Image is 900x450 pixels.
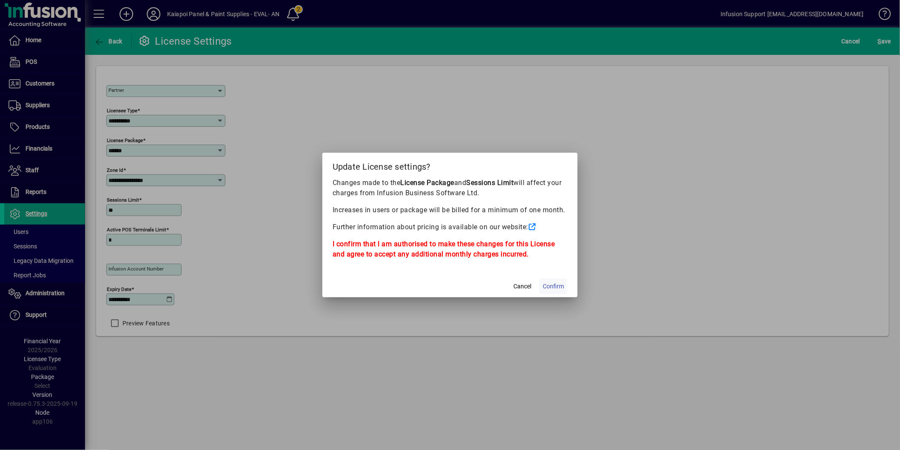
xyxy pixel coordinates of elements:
span: Cancel [513,282,531,291]
p: Further information about pricing is available on our website: [333,222,567,232]
h2: Update License settings? [322,153,578,177]
b: License Package [401,179,455,187]
b: Sessions Limit [467,179,514,187]
button: Confirm [539,279,567,294]
p: Increases in users or package will be billed for a minimum of one month. [333,205,567,215]
button: Cancel [509,279,536,294]
p: Changes made to the and will affect your charges from Infusion Business Software Ltd. [333,178,567,198]
b: I confirm that I am authorised to make these changes for this License and agree to accept any add... [333,240,555,258]
span: Confirm [543,282,564,291]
